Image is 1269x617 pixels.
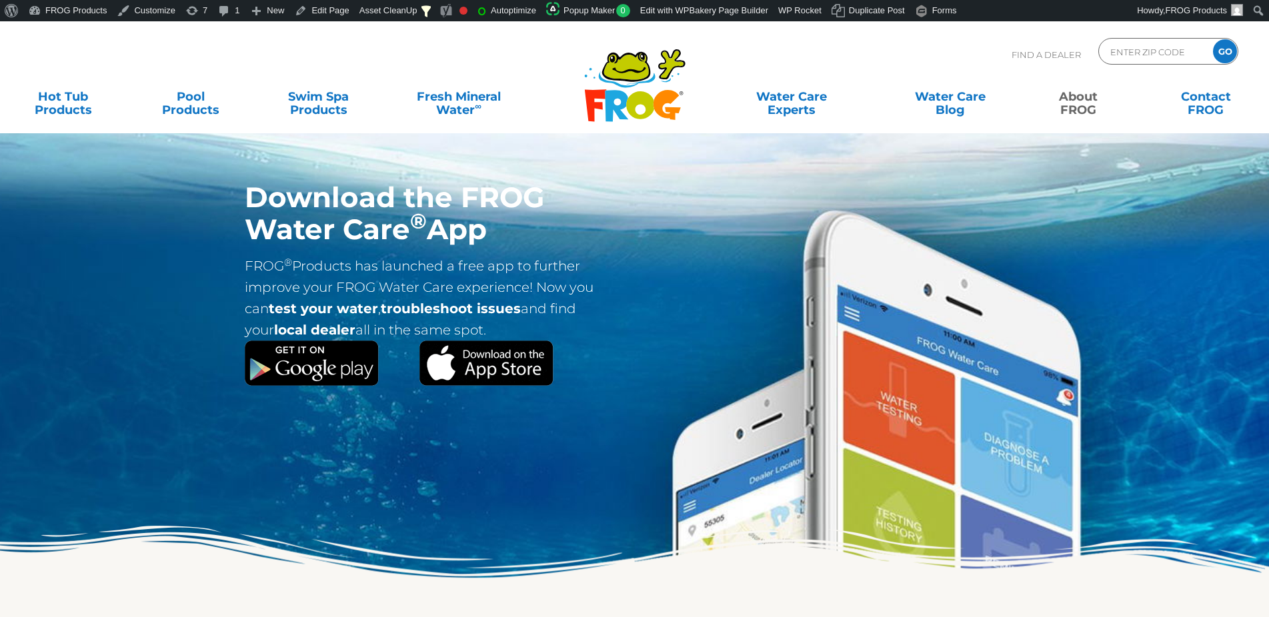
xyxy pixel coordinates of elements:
[1012,38,1081,71] p: Find A Dealer
[269,301,378,316] strong: test your water
[269,83,368,110] a: Swim SpaProducts
[245,340,379,386] img: Google Play
[410,209,427,234] sup: ®
[397,83,521,110] a: Fresh MineralWater∞
[245,181,594,245] h1: Download the FROG Water Care App
[711,83,872,110] a: Water CareExperts
[1213,39,1237,63] input: GO
[245,255,594,340] p: FROG Products has launched a free app to further improve your FROG Water Care experience! Now you...
[475,101,481,111] sup: ∞
[1028,83,1128,110] a: AboutFROG
[901,83,1000,110] a: Water CareBlog
[1166,5,1227,15] span: FROG Products
[1156,83,1256,110] a: ContactFROG
[459,7,467,15] div: Focus keyphrase not set
[13,83,113,110] a: Hot TubProducts
[381,301,521,316] strong: troubleshoot issues
[141,83,241,110] a: PoolProducts
[284,256,292,269] sup: ®
[616,4,630,17] span: 0
[274,322,355,338] strong: local dealer
[1109,42,1199,61] input: Zip Code Form
[419,340,553,386] img: Apple App Store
